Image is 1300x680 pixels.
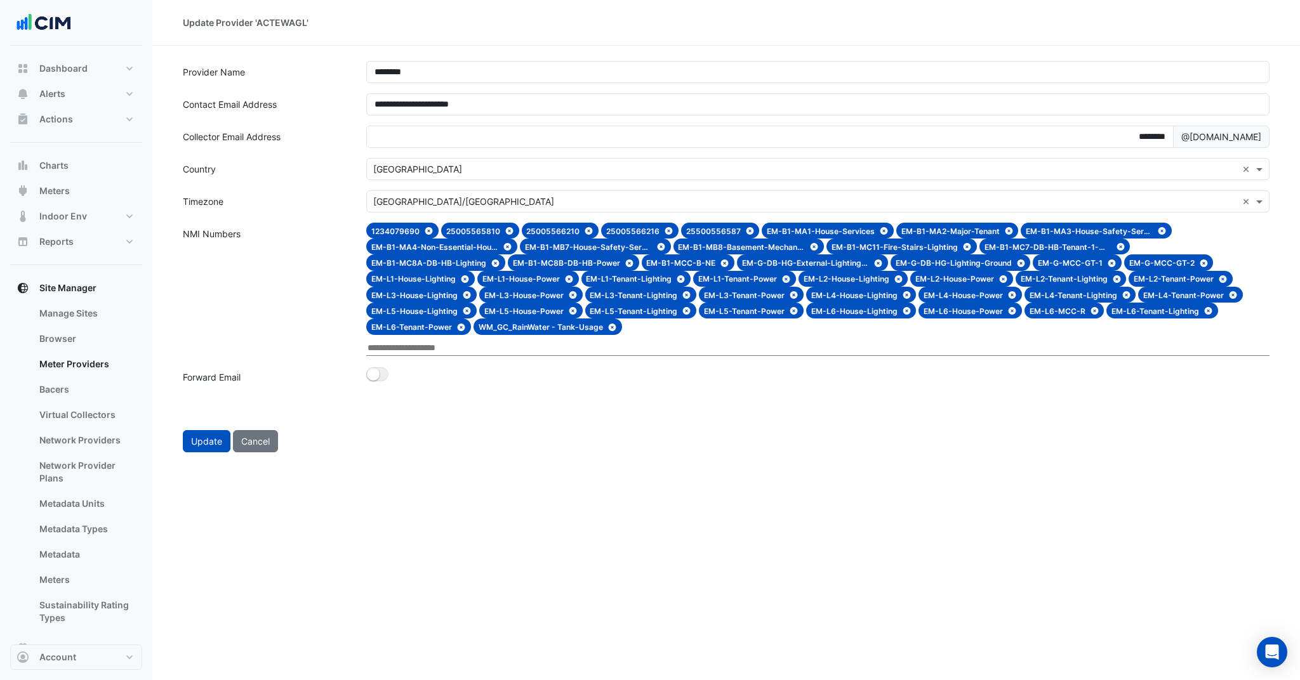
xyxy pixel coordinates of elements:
span: EM-B1-MC11-Fire-Stairs-Lighting [832,242,958,252]
span: 25500556587 [686,226,741,236]
span: EM-L3-House-Power [484,291,564,300]
button: Cancel [233,430,278,452]
span: EM-L4-Tenant-Power [1143,291,1224,300]
app-icon: Admin [17,642,29,655]
span: EM-G-MCC-GT-2 [1129,258,1195,268]
span: EM-L6-Tenant-Lighting [1111,306,1199,316]
span: EM-B1-MB7-House-Safety-Service-Lift [525,242,652,252]
label: Provider Name [175,61,359,83]
app-icon: Charts [17,159,29,172]
span: EM-L2-House-Power [915,274,994,284]
span: EM-L3-House-Lighting [371,291,458,300]
label: Collector Email Address [175,126,359,148]
label: Country [175,158,359,180]
span: EM-L3-Tenant-Power [704,291,785,300]
span: EM-L1-Tenant-Power [698,274,777,284]
button: Account [10,644,142,670]
app-icon: Alerts [17,88,29,100]
div: Site Manager [10,301,142,636]
span: Reports [39,235,74,248]
span: EM-L2-Tenant-Power [1134,274,1214,284]
a: Manage Sites [29,301,142,326]
button: Admin [10,636,142,661]
span: EM-L6-Tenant-Power [371,322,452,332]
span: EM-L6-House-Lighting [811,306,898,316]
span: EM-L2-Tenant-Lighting [1021,274,1108,284]
label: Timezone [175,190,359,213]
a: Network Providers [29,428,142,453]
span: EM-L2-House-Lighting [804,274,889,284]
span: 25005566216 [606,226,660,236]
app-icon: Dashboard [17,62,29,75]
span: Clear [1242,162,1253,176]
span: EM-L6-House-Power [924,306,1003,316]
span: 1234079690 [371,226,420,236]
label: Forward Email [175,366,359,388]
span: EM-L4-House-Power [924,291,1003,300]
div: Update Provider 'ACTEWAGL' [183,16,308,29]
label: Contact Email Address [175,93,359,115]
span: 25005565810 [446,226,500,236]
a: Bacers [29,377,142,402]
a: Metadata Types [29,516,142,542]
button: Site Manager [10,275,142,301]
span: EM-B1-MC7-DB-HB-Tenant-1-Mechanical [985,242,1111,252]
span: WM_GC_RainWater - Tank-Usage [479,322,603,332]
span: EM-L5-Tenant-Power [704,306,785,316]
span: EM-L5-House-Power [484,306,564,316]
span: EM-L3-Tenant-Lighting [590,291,677,300]
span: @[DOMAIN_NAME] [1173,126,1270,148]
span: EM-B1-MB8-Basement-Mechanical [678,242,805,252]
button: Update [183,430,230,452]
app-icon: Site Manager [17,282,29,294]
a: Meters [29,567,142,592]
button: Charts [10,153,142,178]
span: EM-G-MCC-GT-1 [1038,258,1103,268]
span: EM-G-DB-HG-External-Lighting-Ground [742,258,869,268]
app-icon: Meters [17,185,29,197]
a: Sustainability Rating Types [29,592,142,631]
span: EM-B1-MA1-House-Services [767,226,875,236]
img: Company Logo [15,10,72,36]
a: Virtual Collectors [29,402,142,428]
span: EM-B1-MCC-B-NE [646,258,715,268]
button: Alerts [10,81,142,107]
button: Actions [10,107,142,132]
span: EM-B1-MA4-Non-Essential-House [371,242,498,252]
span: EM-L1-Tenant-Lighting [586,274,672,284]
span: Site Manager [39,282,96,294]
span: Charts [39,159,69,172]
span: EM-B1-MA2-Major-Tenant [901,226,1000,236]
span: EM-G-DB-HG-Lighting-Ground [896,258,1012,268]
span: EM-L4-House-Lighting [811,291,898,300]
button: Dashboard [10,56,142,81]
span: Meters [39,185,70,197]
span: EM-L6-MCC-R [1030,306,1085,316]
a: Network Provider Plans [29,453,142,491]
span: Alerts [39,88,65,100]
span: EM-L5-Tenant-Lighting [590,306,677,316]
app-icon: Indoor Env [17,210,29,223]
span: EM-B1-MC8A-DB-HB-Lighting [371,258,486,268]
div: Open Intercom Messenger [1257,637,1287,667]
span: Clear [1242,195,1253,208]
span: EM-B1-MA3-House-Safety-Services [1026,226,1153,236]
span: EM-L4-Tenant-Lighting [1030,291,1117,300]
span: Indoor Env [39,210,87,223]
a: Metadata [29,542,142,567]
a: Metadata Units [29,491,142,516]
button: Reports [10,229,142,254]
button: Meters [10,178,142,204]
app-icon: Reports [17,235,29,248]
span: 25005566210 [526,226,580,236]
span: EM-L1-House-Lighting [371,274,456,284]
span: EM-B1-MC8B-DB-HB-Power [513,258,620,268]
span: Dashboard [39,62,88,75]
button: Indoor Env [10,204,142,229]
span: Admin [39,642,68,655]
span: Actions [39,113,73,126]
app-icon: Actions [17,113,29,126]
span: Account [39,651,76,664]
a: Meter Providers [29,351,142,377]
label: NMI Numbers [175,223,359,356]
